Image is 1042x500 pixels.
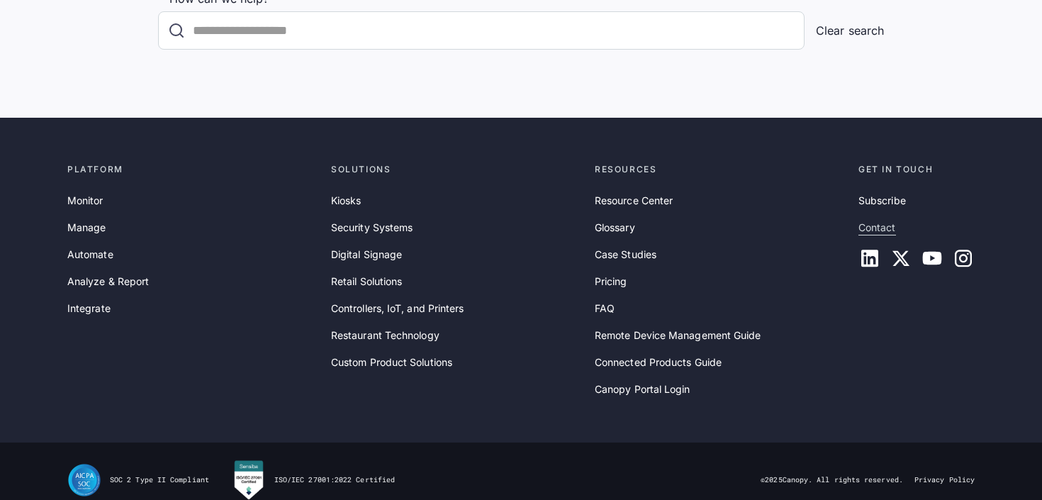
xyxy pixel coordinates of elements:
[67,220,106,235] a: Manage
[331,163,583,176] div: Solutions
[67,463,101,497] img: SOC II Type II Compliance Certification for Canopy Remote Device Management
[858,163,975,176] div: Get in touch
[331,193,361,209] a: Kiosks
[67,274,149,289] a: Analyze & Report
[331,301,464,316] a: Controllers, IoT, and Printers
[914,475,975,485] a: Privacy Policy
[595,163,847,176] div: Resources
[595,274,627,289] a: Pricing
[858,220,896,235] a: Contact
[67,193,103,209] a: Monitor
[110,475,209,485] div: SOC 2 Type II Compliant
[331,247,402,262] a: Digital Signage
[331,328,439,343] a: Restaurant Technology
[595,355,722,370] a: Connected Products Guide
[595,247,656,262] a: Case Studies
[761,475,903,485] div: © Canopy. All rights reserved.
[274,475,395,485] div: ISO/IEC 27001:2022 Certified
[67,163,320,176] div: Platform
[858,193,906,209] a: Subscribe
[67,301,111,316] a: Integrate
[331,220,413,235] a: Security Systems
[595,301,615,316] a: FAQ
[595,328,761,343] a: Remote Device Management Guide
[816,22,884,39] a: Clear search
[595,220,635,235] a: Glossary
[331,274,402,289] a: Retail Solutions
[331,355,452,370] a: Custom Product Solutions
[595,193,673,209] a: Resource Center
[67,247,113,262] a: Automate
[595,382,690,397] a: Canopy Portal Login
[765,475,782,484] span: 2025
